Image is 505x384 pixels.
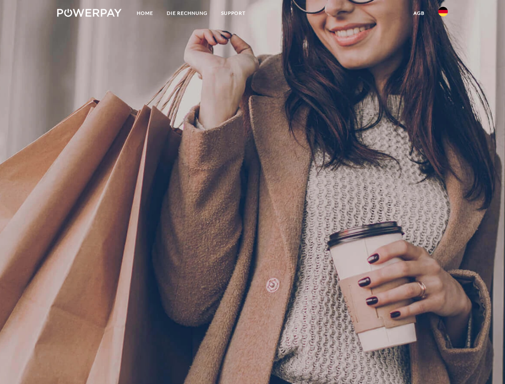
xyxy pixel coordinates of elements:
[407,6,431,20] a: agb
[130,6,160,20] a: Home
[214,6,252,20] a: SUPPORT
[438,7,448,16] img: de
[160,6,214,20] a: DIE RECHNUNG
[57,9,122,17] img: logo-powerpay-white.svg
